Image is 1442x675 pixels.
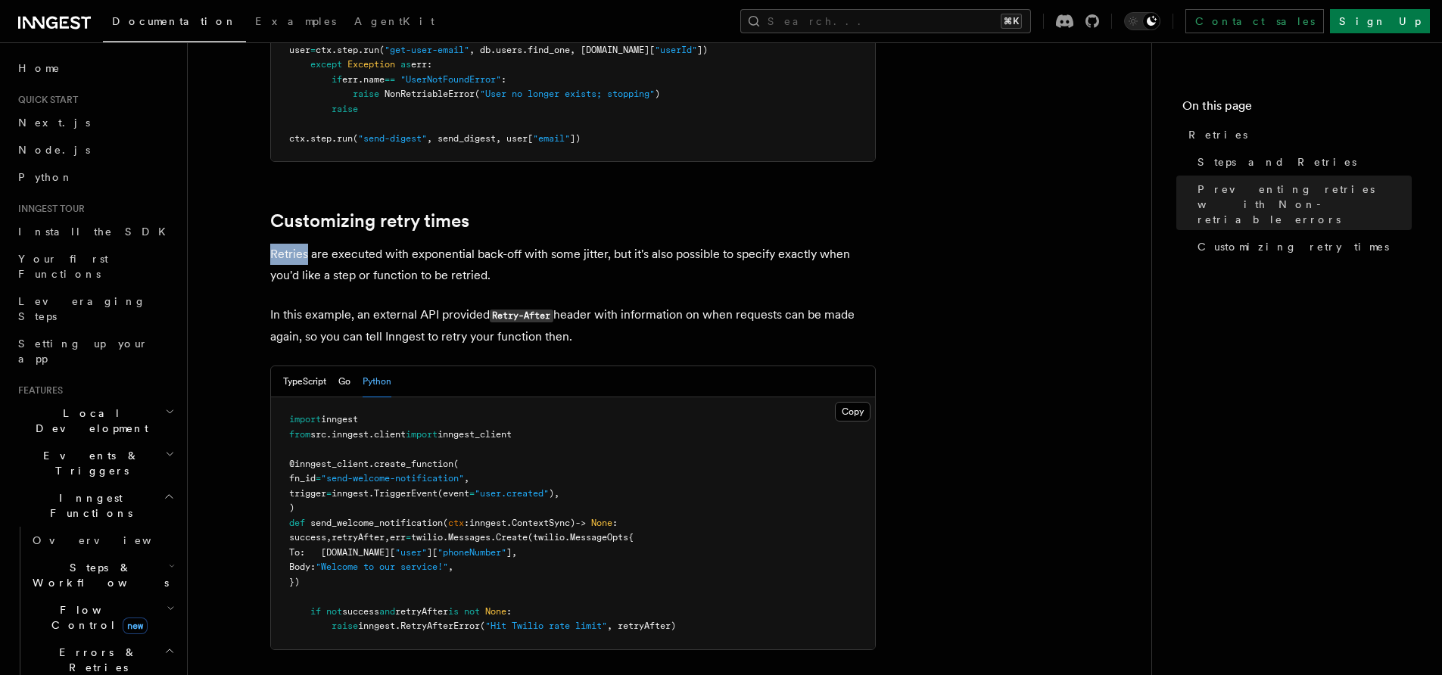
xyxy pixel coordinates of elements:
span: from [289,429,310,440]
span: = [326,488,332,499]
span: , send_digest, user[ [427,133,533,144]
span: raise [332,621,358,631]
span: "user" [395,547,427,558]
span: }) [289,577,300,587]
span: import [406,429,438,440]
span: None [591,518,612,528]
span: Messages [448,532,491,543]
span: ( [379,45,385,55]
a: Next.js [12,109,178,136]
span: . [305,133,310,144]
code: Retry-After [490,310,553,322]
span: step [310,133,332,144]
span: ( [353,133,358,144]
span: raise [353,89,379,99]
span: ctx [289,133,305,144]
span: name [363,74,385,85]
span: err [342,74,358,85]
span: Node.js [18,144,90,156]
span: success [289,532,326,543]
span: . [443,532,448,543]
span: = [316,473,321,484]
span: , [464,473,469,484]
span: ], [506,547,517,558]
a: Sign Up [1330,9,1430,33]
a: Customizing retry times [1191,233,1412,260]
span: ), [549,488,559,499]
span: Features [12,384,63,397]
span: , [385,532,390,543]
button: Search...⌘K [740,9,1031,33]
span: (event [438,488,469,499]
span: , retryAfter) [607,621,676,631]
kbd: ⌘K [1001,14,1022,29]
span: (twilio.MessageOpts{ [528,532,634,543]
button: Steps & Workflows [26,554,178,596]
button: Local Development [12,400,178,442]
a: Customizing retry times [270,210,469,232]
a: Examples [246,5,345,41]
a: Install the SDK [12,218,178,245]
span: inngest [469,518,506,528]
span: inngest [332,429,369,440]
a: Leveraging Steps [12,288,178,330]
span: Python [18,171,73,183]
span: To: [DOMAIN_NAME][ [289,547,395,558]
button: Toggle dark mode [1124,12,1160,30]
span: "UserNotFoundError" [400,74,501,85]
span: Leveraging Steps [18,295,146,322]
span: Steps and Retries [1198,154,1356,170]
span: raise [332,104,358,114]
span: . [395,621,400,631]
span: ) [289,502,294,513]
button: Events & Triggers [12,442,178,484]
span: Flow Control [26,602,167,633]
span: -> [575,518,586,528]
span: except [310,59,342,70]
button: Flow Controlnew [26,596,178,639]
span: Next.js [18,117,90,129]
span: run [337,133,353,144]
span: Your first Functions [18,253,108,280]
span: not [464,606,480,617]
span: : [427,59,432,70]
span: retryAfter [332,532,385,543]
span: Examples [255,15,336,27]
span: , [326,532,332,543]
span: Inngest Functions [12,490,164,521]
span: : [506,606,512,617]
span: = [406,532,411,543]
span: . [332,133,337,144]
a: Overview [26,527,178,554]
span: Quick start [12,94,78,106]
button: Copy [835,402,870,421]
a: Node.js [12,136,178,163]
span: "User no longer exists; stopping" [480,89,655,99]
span: retryAfter [395,606,448,617]
span: import [289,414,321,425]
span: = [310,45,316,55]
span: "Welcome to our service!" [316,561,448,572]
span: ContextSync) [512,518,575,528]
span: Retries [1188,127,1247,142]
span: == [385,74,395,85]
span: Local Development [12,406,165,436]
span: "userId" [655,45,697,55]
span: err [411,59,427,70]
span: as [400,59,411,70]
span: err [390,532,406,543]
span: is [448,606,459,617]
span: src [310,429,326,440]
span: Install the SDK [18,226,175,238]
button: Go [338,366,350,397]
span: ( [475,89,480,99]
span: Create [496,532,528,543]
span: if [310,606,321,617]
span: . [491,532,496,543]
span: . [369,459,374,469]
a: Your first Functions [12,245,178,288]
span: TriggerEvent [374,488,438,499]
span: "send-welcome-notification" [321,473,464,484]
span: None [485,606,506,617]
a: Retries [1182,121,1412,148]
